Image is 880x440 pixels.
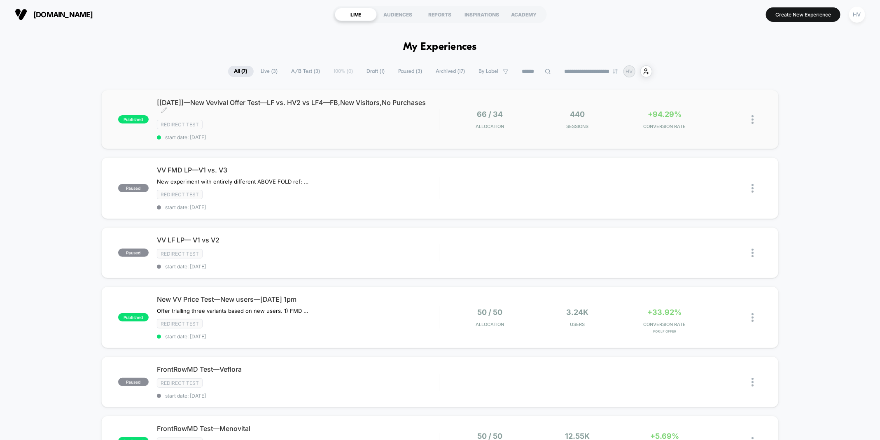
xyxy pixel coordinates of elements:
[648,308,682,317] span: +33.92%
[15,8,27,21] img: Visually logo
[157,393,440,399] span: start date: [DATE]
[157,190,203,199] span: Redirect Test
[12,8,96,21] button: [DOMAIN_NAME]
[536,321,619,327] span: Users
[33,10,93,19] span: [DOMAIN_NAME]
[118,313,149,321] span: published
[478,308,503,317] span: 50 / 50
[419,8,461,21] div: REPORTS
[157,365,440,373] span: FrontRowMD Test—Veflora
[626,68,633,74] p: HV
[403,41,477,53] h1: My Experiences
[118,249,149,257] span: paused
[849,7,865,23] div: HV
[623,329,706,333] span: for LF Offer
[157,204,440,210] span: start date: [DATE]
[392,66,429,77] span: Paused ( 3 )
[536,123,619,129] span: Sessions
[476,321,504,327] span: Allocation
[613,69,618,74] img: end
[157,263,440,270] span: start date: [DATE]
[477,110,503,119] span: 66 / 34
[752,378,754,386] img: close
[157,295,440,303] span: New VV Price Test—New users—[DATE] 1pm
[228,66,254,77] span: All ( 7 )
[118,378,149,386] span: paused
[157,378,203,388] span: Redirect Test
[430,66,472,77] span: Archived ( 17 )
[157,424,440,433] span: FrontRowMD Test—Menovital
[157,319,203,328] span: Redirect Test
[566,308,588,317] span: 3.24k
[461,8,503,21] div: INSPIRATIONS
[648,110,682,119] span: +94.29%
[766,7,840,22] button: Create New Experience
[157,236,440,244] span: VV LF LP— V1 vs V2
[255,66,284,77] span: Live ( 3 )
[623,123,706,129] span: CONVERSION RATE
[623,321,706,327] span: CONVERSION RATE
[157,134,440,140] span: start date: [DATE]
[118,184,149,192] span: paused
[157,307,310,314] span: Offer trialling three variants based on new users. 1) FMD (existing product with FrontrowMD badge...
[157,98,440,115] span: [[DATE]]—New Vevival Offer Test—LF vs. HV2 vs LF4—FB,New Visitors,No Purchases
[335,8,377,21] div: LIVE
[570,110,585,119] span: 440
[752,313,754,322] img: close
[157,166,440,174] span: VV FMD LP—V1 vs. V3
[157,333,440,340] span: start date: [DATE]
[752,115,754,124] img: close
[157,120,203,129] span: Redirect Test
[752,249,754,257] img: close
[285,66,327,77] span: A/B Test ( 3 )
[503,8,545,21] div: ACADEMY
[157,178,310,185] span: New experiment with entirely different ABOVE FOLD ref: Notion 'New LP Build - [DATE]' — Versus or...
[479,68,499,74] span: By Label
[847,6,868,23] button: HV
[118,115,149,123] span: published
[157,249,203,258] span: Redirect Test
[476,123,504,129] span: Allocation
[361,66,391,77] span: Draft ( 1 )
[752,184,754,193] img: close
[377,8,419,21] div: AUDIENCES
